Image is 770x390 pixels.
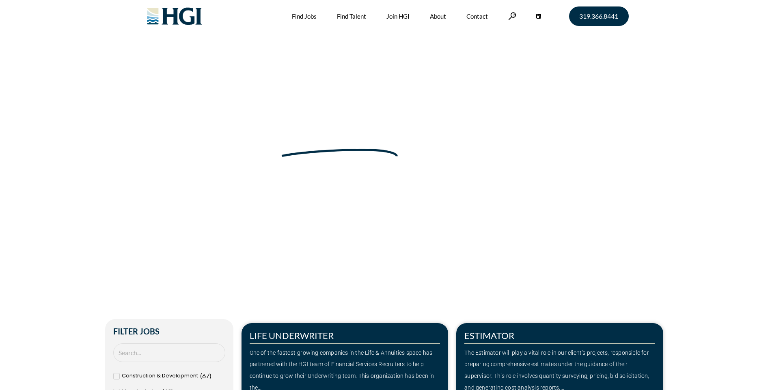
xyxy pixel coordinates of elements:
[113,343,225,362] input: Search Job
[122,370,198,382] span: Construction & Development
[209,372,211,379] span: )
[250,330,334,341] a: LIFE UNDERWRITER
[202,372,209,379] span: 67
[200,372,202,379] span: (
[569,6,629,26] a: 319.366.8441
[579,13,618,19] span: 319.366.8441
[158,164,175,172] a: Home
[113,327,225,335] h2: Filter Jobs
[464,330,514,341] a: ESTIMATOR
[178,164,191,172] span: Jobs
[158,125,275,154] span: Make Your
[280,126,399,153] span: Next Move
[158,164,191,172] span: »
[508,12,516,20] a: Search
